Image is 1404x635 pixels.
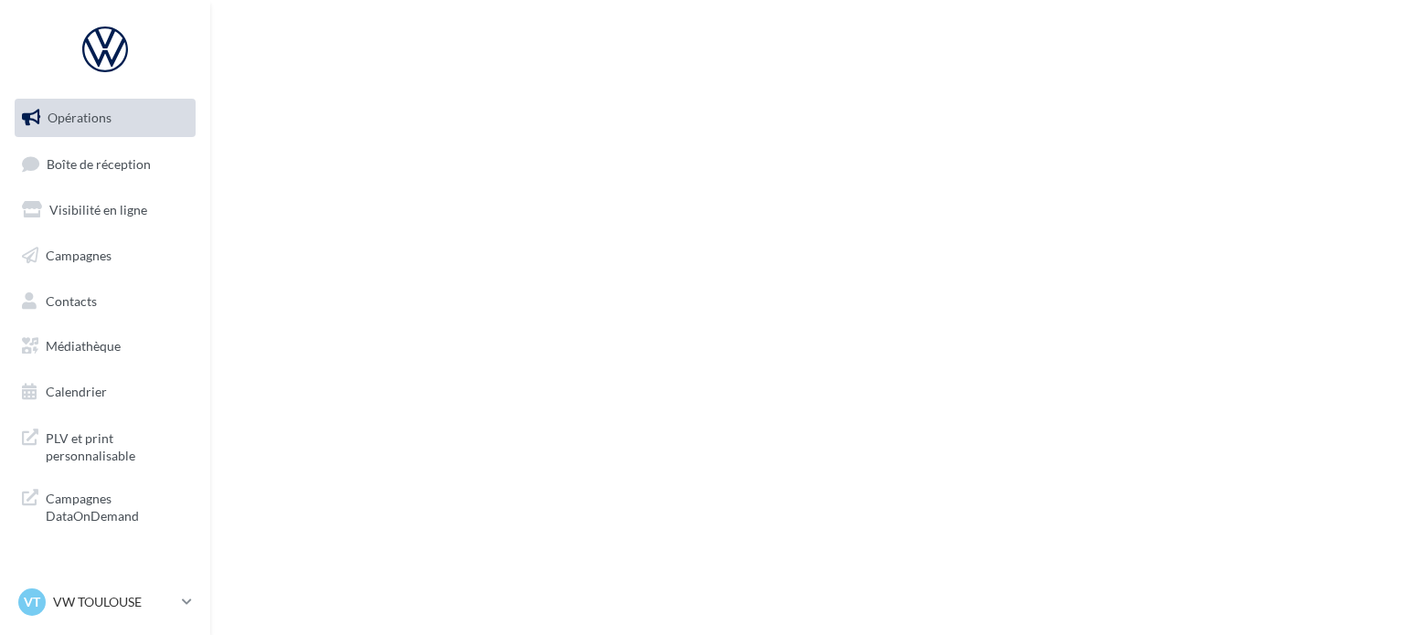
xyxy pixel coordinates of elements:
span: Opérations [48,110,112,125]
a: Boîte de réception [11,144,199,184]
span: Campagnes [46,248,112,263]
span: Boîte de réception [47,155,151,171]
a: VT VW TOULOUSE [15,585,196,619]
span: VT [24,593,40,611]
a: PLV et print personnalisable [11,418,199,472]
span: Visibilité en ligne [49,202,147,217]
a: Campagnes [11,237,199,275]
span: Contacts [46,292,97,308]
a: Médiathèque [11,327,199,365]
a: Visibilité en ligne [11,191,199,229]
p: VW TOULOUSE [53,593,175,611]
a: Calendrier [11,373,199,411]
a: Campagnes DataOnDemand [11,479,199,533]
span: Calendrier [46,384,107,399]
a: Opérations [11,99,199,137]
span: Médiathèque [46,338,121,354]
a: Contacts [11,282,199,321]
span: Campagnes DataOnDemand [46,486,188,525]
span: PLV et print personnalisable [46,426,188,465]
